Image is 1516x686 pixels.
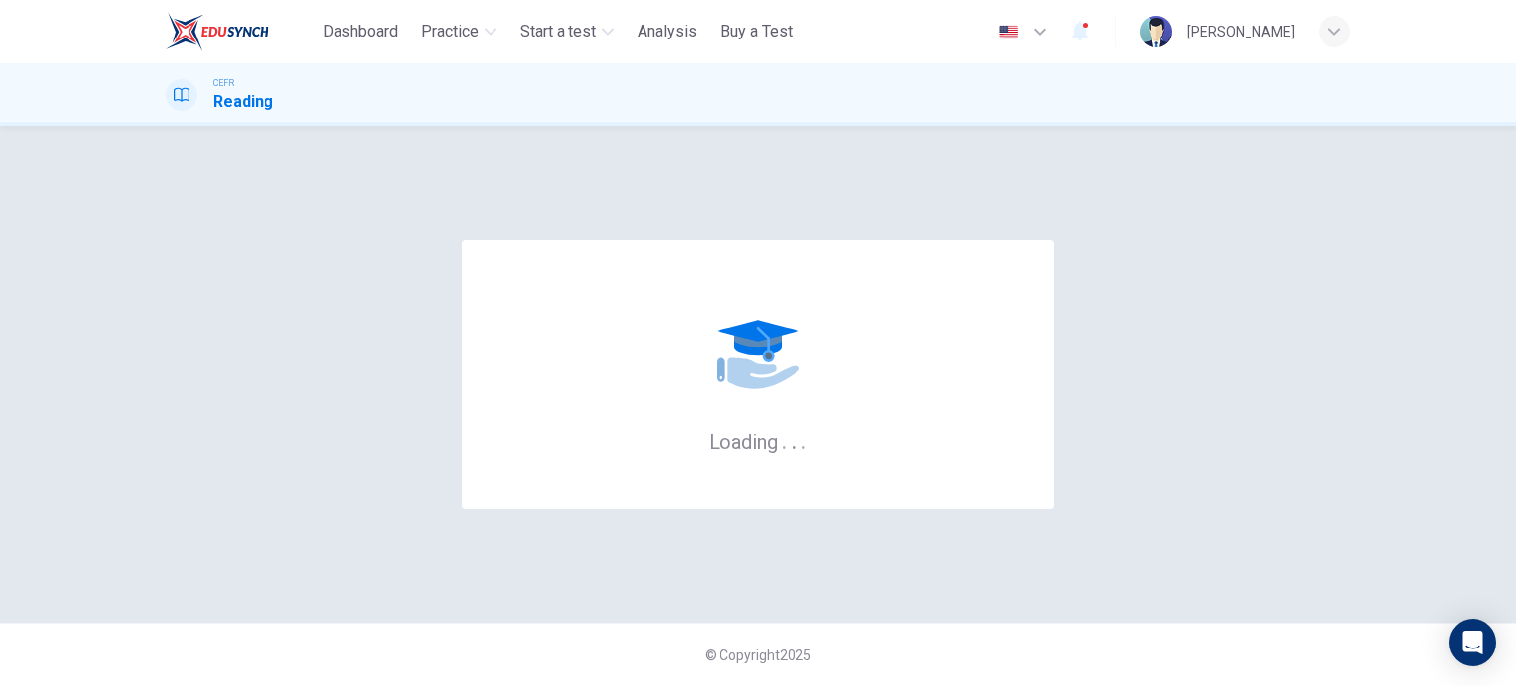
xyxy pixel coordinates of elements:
[213,76,234,90] span: CEFR
[512,14,622,49] button: Start a test
[705,648,811,663] span: © Copyright 2025
[414,14,504,49] button: Practice
[713,14,800,49] button: Buy a Test
[213,90,273,114] h1: Reading
[800,423,807,456] h6: .
[421,20,479,43] span: Practice
[520,20,596,43] span: Start a test
[638,20,697,43] span: Analysis
[996,25,1021,39] img: en
[1140,16,1172,47] img: Profile picture
[1187,20,1295,43] div: [PERSON_NAME]
[166,12,315,51] a: ELTC logo
[709,428,807,454] h6: Loading
[781,423,788,456] h6: .
[630,14,705,49] button: Analysis
[315,14,406,49] button: Dashboard
[166,12,269,51] img: ELTC logo
[1449,619,1496,666] div: Open Intercom Messenger
[720,20,793,43] span: Buy a Test
[323,20,398,43] span: Dashboard
[791,423,797,456] h6: .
